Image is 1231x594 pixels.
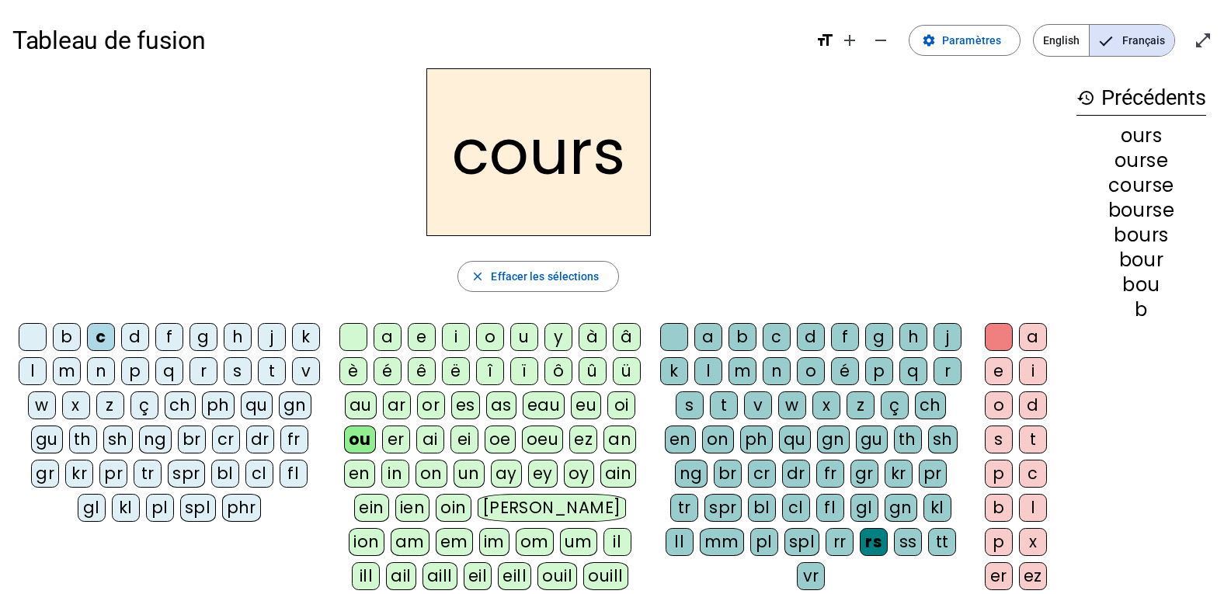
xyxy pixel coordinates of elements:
[748,460,776,488] div: cr
[516,528,554,556] div: om
[613,357,641,385] div: ü
[1194,31,1212,50] mat-icon: open_in_full
[919,460,947,488] div: pr
[750,528,778,556] div: pl
[31,460,59,488] div: gr
[778,391,806,419] div: w
[885,494,917,522] div: gn
[121,357,149,385] div: p
[815,31,834,50] mat-icon: format_size
[87,357,115,385] div: n
[782,460,810,488] div: dr
[1034,25,1089,56] span: English
[603,426,636,453] div: an
[78,494,106,522] div: gl
[894,426,922,453] div: th
[374,323,402,351] div: a
[292,323,320,351] div: k
[471,269,485,283] mat-icon: close
[922,33,936,47] mat-icon: settings
[676,391,704,419] div: s
[53,323,81,351] div: b
[246,426,274,453] div: dr
[395,494,430,522] div: ien
[381,460,409,488] div: in
[87,323,115,351] div: c
[349,528,384,556] div: ion
[510,357,538,385] div: ï
[486,391,516,419] div: as
[383,391,411,419] div: ar
[583,562,628,590] div: ouill
[202,391,235,419] div: ph
[528,460,558,488] div: ey
[881,391,909,419] div: ç
[860,528,888,556] div: rs
[894,528,922,556] div: ss
[710,391,738,419] div: t
[436,528,473,556] div: em
[1076,176,1206,195] div: course
[485,426,516,453] div: oe
[96,391,124,419] div: z
[865,323,893,351] div: g
[155,357,183,385] div: q
[740,426,773,453] div: ph
[103,426,133,453] div: sh
[571,391,601,419] div: eu
[600,460,637,488] div: ain
[130,391,158,419] div: ç
[865,357,893,385] div: p
[1076,226,1206,245] div: bours
[53,357,81,385] div: m
[928,528,956,556] div: tt
[694,323,722,351] div: a
[1076,251,1206,269] div: bour
[464,562,492,590] div: eil
[816,460,844,488] div: fr
[178,426,206,453] div: br
[344,460,375,488] div: en
[909,25,1021,56] button: Paramètres
[694,357,722,385] div: l
[479,528,509,556] div: im
[1076,81,1206,116] h3: Précédents
[1076,127,1206,145] div: ours
[666,528,694,556] div: ll
[985,562,1013,590] div: er
[491,267,599,286] span: Effacer les sélections
[19,357,47,385] div: l
[258,323,286,351] div: j
[985,494,1013,522] div: b
[569,426,597,453] div: ez
[1076,151,1206,170] div: ourse
[345,391,377,419] div: au
[871,31,890,50] mat-icon: remove
[865,25,896,56] button: Diminuer la taille de la police
[245,460,273,488] div: cl
[280,426,308,453] div: fr
[544,323,572,351] div: y
[491,460,522,488] div: ay
[442,323,470,351] div: i
[65,460,93,488] div: kr
[408,357,436,385] div: ê
[826,528,854,556] div: rr
[476,323,504,351] div: o
[797,562,825,590] div: vr
[1076,300,1206,319] div: b
[451,391,480,419] div: es
[847,391,875,419] div: z
[885,460,913,488] div: kr
[784,528,820,556] div: spl
[408,323,436,351] div: e
[985,391,1013,419] div: o
[704,494,742,522] div: spr
[729,323,756,351] div: b
[28,391,56,419] div: w
[934,357,962,385] div: r
[564,460,594,488] div: oy
[168,460,205,488] div: spr
[416,426,444,453] div: ai
[279,391,311,419] div: gn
